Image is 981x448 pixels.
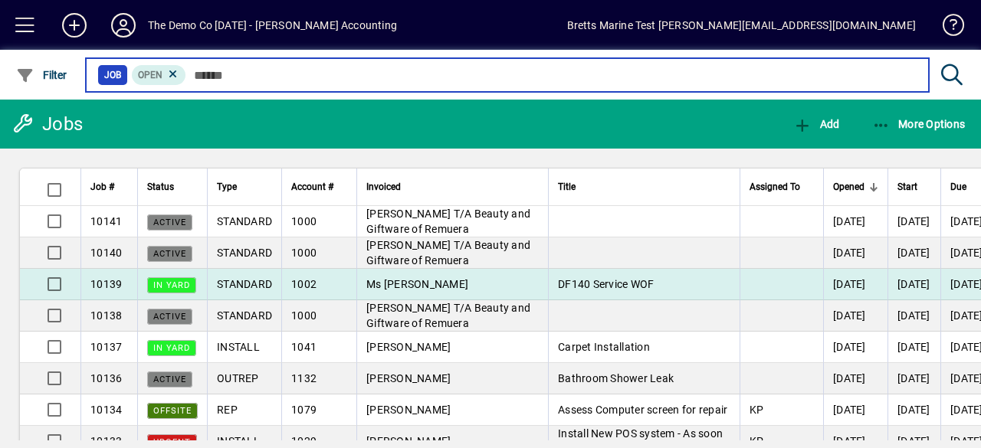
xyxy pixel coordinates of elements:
[887,300,940,332] td: [DATE]
[217,341,260,353] span: INSTALL
[90,372,122,384] span: 10136
[750,178,814,195] div: Assigned To
[217,178,237,195] span: Type
[104,67,121,83] span: Job
[823,363,887,394] td: [DATE]
[366,239,530,267] span: [PERSON_NAME] T/A Beauty and Giftware of Remuera
[90,178,114,195] span: Job #
[217,309,272,322] span: STANDARD
[153,406,192,416] span: OFFSITE
[153,249,186,259] span: Active
[793,118,839,130] span: Add
[217,372,259,384] span: OUTREP
[90,404,122,416] span: 10134
[153,312,186,322] span: Active
[558,178,576,195] span: Title
[823,206,887,237] td: [DATE]
[366,435,451,447] span: [PERSON_NAME]
[50,11,99,39] button: Add
[897,178,917,195] span: Start
[217,247,272,259] span: STANDARD
[148,13,397,38] div: The Demo Co [DATE] - [PERSON_NAME] Accounting
[366,178,539,195] div: Invoiced
[90,178,128,195] div: Job #
[153,343,190,353] span: IN YARD
[291,372,317,384] span: 1132
[887,363,940,394] td: [DATE]
[558,372,674,384] span: Bathroom Shower Leak
[887,332,940,363] td: [DATE]
[90,215,122,227] span: 10141
[217,215,272,227] span: STANDARD
[558,341,650,353] span: Carpet Installation
[931,3,962,53] a: Knowledge Base
[868,110,970,138] button: More Options
[823,300,887,332] td: [DATE]
[789,110,843,138] button: Add
[90,278,122,290] span: 10139
[217,404,238,416] span: REP
[153,217,186,227] span: Active
[366,341,451,353] span: [PERSON_NAME]
[291,341,317,353] span: 1041
[291,215,317,227] span: 1000
[950,178,966,195] span: Due
[366,302,530,329] span: [PERSON_NAME] T/A Beauty and Giftware of Remuera
[291,178,347,195] div: Account #
[750,178,800,195] span: Assigned To
[99,11,148,39] button: Profile
[366,372,451,384] span: [PERSON_NAME]
[90,309,122,322] span: 10138
[366,278,468,290] span: Ms [PERSON_NAME]
[823,269,887,300] td: [DATE]
[887,269,940,300] td: [DATE]
[750,404,764,416] span: KP
[872,118,966,130] span: More Options
[366,404,451,416] span: [PERSON_NAME]
[90,435,122,447] span: 10133
[11,112,83,136] div: Jobs
[291,404,317,416] span: 1079
[12,61,71,89] button: Filter
[291,309,317,322] span: 1000
[833,178,878,195] div: Opened
[823,332,887,363] td: [DATE]
[833,178,865,195] span: Opened
[16,69,67,81] span: Filter
[887,206,940,237] td: [DATE]
[138,70,162,80] span: Open
[291,247,317,259] span: 1000
[153,280,190,290] span: IN YARD
[153,437,191,447] span: URGENT
[887,237,940,269] td: [DATE]
[366,178,401,195] span: Invoiced
[90,341,122,353] span: 10137
[153,374,186,384] span: Active
[823,237,887,269] td: [DATE]
[217,435,260,447] span: INSTALL
[291,178,333,195] span: Account #
[750,435,764,447] span: KP
[90,247,122,259] span: 10140
[291,278,317,290] span: 1002
[558,404,727,416] span: Assess Computer screen for repair
[132,65,186,85] mat-chip: Open Status: Open
[567,13,917,38] div: Bretts Marine Test [PERSON_NAME][EMAIL_ADDRESS][DOMAIN_NAME]
[823,394,887,426] td: [DATE]
[558,278,654,290] span: DF140 Service WOF
[291,435,317,447] span: 1029
[366,208,530,235] span: [PERSON_NAME] T/A Beauty and Giftware of Remuera
[217,278,272,290] span: STANDARD
[897,178,931,195] div: Start
[147,178,174,195] span: Status
[887,394,940,426] td: [DATE]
